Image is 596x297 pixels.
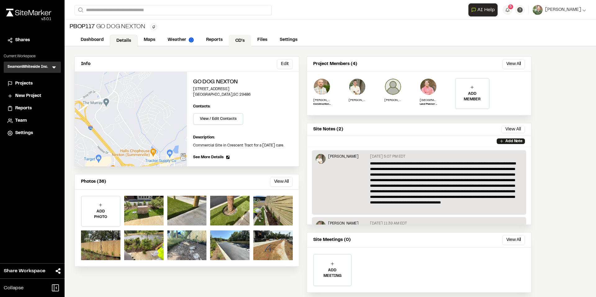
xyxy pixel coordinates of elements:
[533,5,543,15] img: User
[74,34,110,46] a: Dashboard
[313,78,331,95] img: Sinuhe Perez
[7,130,57,137] a: Settings
[270,177,293,187] button: View All
[501,126,525,133] button: View All
[349,78,366,95] img: Jake Wastler
[7,93,57,99] a: New Project
[505,138,522,144] p: Add Note
[82,209,120,220] p: ADD PHOTO
[313,61,357,68] p: Project Members (4)
[328,154,359,159] p: [PERSON_NAME]
[7,80,57,87] a: Projects
[314,268,351,279] p: ADD MEETING
[349,98,366,103] p: [PERSON_NAME]
[4,267,45,275] span: Share Workspace
[384,78,402,95] img: Jessica Spires
[6,9,51,16] img: rebrand.png
[15,80,33,87] span: Projects
[384,98,402,103] p: [PERSON_NAME]
[110,35,138,46] a: Details
[313,98,331,103] p: [PERSON_NAME]
[4,284,24,292] span: Collapse
[468,3,500,16] div: Open AI Assistant
[193,78,293,86] h2: Go Dog Nexton
[420,103,437,106] p: Land Planner II
[189,37,194,42] img: precipai.png
[200,34,229,46] a: Reports
[313,126,343,133] p: Site Notes (2)
[273,34,304,46] a: Settings
[468,3,498,16] button: Open AI Assistant
[15,130,33,137] span: Settings
[7,37,57,44] a: Shares
[4,54,61,59] p: Current Workspace
[81,61,90,68] p: Info
[7,117,57,124] a: Team
[7,105,57,112] a: Reports
[545,7,581,13] span: [PERSON_NAME]
[6,16,51,22] div: Oh geez...please don't...
[502,235,525,245] button: View All
[477,6,495,14] span: AI Help
[193,86,293,92] p: [STREET_ADDRESS]
[15,37,30,44] span: Shares
[193,92,293,98] p: [GEOGRAPHIC_DATA] , SC 29486
[328,221,359,226] p: [PERSON_NAME]
[509,4,512,10] span: 5
[70,22,95,32] span: PBOP117
[229,35,251,46] a: CD's
[370,221,407,226] p: [DATE] 11:39 AM EDT
[503,5,512,15] button: 5
[316,154,326,164] img: Jake Wastler
[193,155,223,160] span: See More Details
[161,34,200,46] a: Weather
[70,22,145,32] div: Go Dog Nexton
[193,104,210,109] p: Contacts:
[370,154,405,159] p: [DATE] 5:07 PM EDT
[313,103,331,106] p: Construction Administration Field Representative
[7,64,48,70] h3: SeamonWhiteside Inc.
[251,34,273,46] a: Files
[15,93,41,99] span: New Project
[15,105,32,112] span: Reports
[420,78,437,95] img: trentin herrington
[316,221,326,231] img: Jake Wastler
[15,117,27,124] span: Team
[456,91,489,102] p: ADD MEMBER
[138,34,161,46] a: Maps
[533,5,586,15] button: [PERSON_NAME]
[193,135,293,140] p: Description:
[420,98,437,103] p: [GEOGRAPHIC_DATA][PERSON_NAME]
[502,59,525,69] button: View All
[277,59,293,69] button: Edit
[81,178,106,185] p: Photos (36)
[150,24,157,30] button: Edit Tags
[193,113,243,125] button: View / Edit Contacts
[74,5,86,15] button: Search
[313,237,351,243] p: Site Meetings (0)
[193,143,293,148] p: Commercial Site in Crescent Tract for a [DATE] care.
